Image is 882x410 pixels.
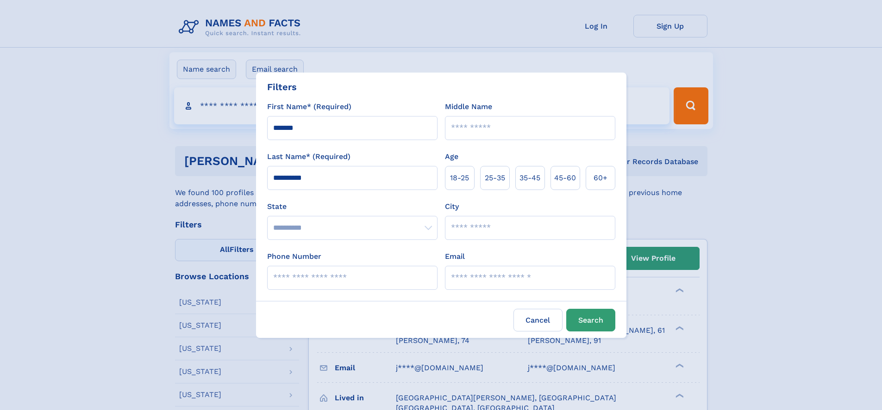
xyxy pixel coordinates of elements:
label: Cancel [513,309,563,331]
label: City [445,201,459,212]
label: State [267,201,438,212]
div: Filters [267,80,297,94]
label: Age [445,151,458,162]
label: First Name* (Required) [267,101,351,112]
span: 35‑45 [519,172,540,184]
button: Search [566,309,615,331]
span: 25‑35 [485,172,505,184]
label: Last Name* (Required) [267,151,350,162]
span: 45‑60 [554,172,576,184]
label: Phone Number [267,251,321,262]
label: Middle Name [445,101,492,112]
span: 18‑25 [450,172,469,184]
label: Email [445,251,465,262]
span: 60+ [594,172,607,184]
